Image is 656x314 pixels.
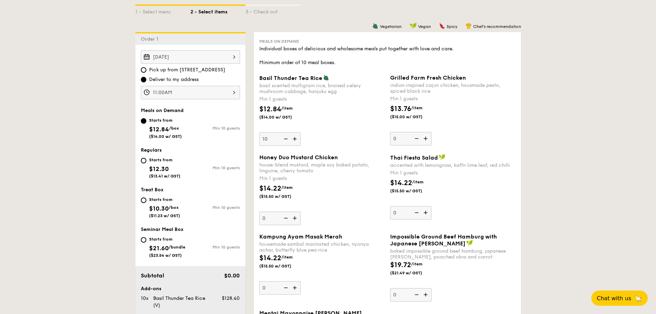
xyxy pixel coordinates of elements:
span: Vegetarian [380,24,402,29]
img: icon-reduce.1d2dbef1.svg [280,132,290,145]
input: Event time [141,86,240,99]
div: Min 1 guests [259,96,385,103]
input: Honey Duo Mustard Chickenhouse-blend mustard, maple soy baked potato, linguine, cherry tomatoMin ... [259,212,301,225]
div: 3 - Check out [246,6,301,16]
span: Thai Fiesta Salad [390,154,438,161]
div: indian inspired cajun chicken, housmade pesto, spiced black rice [390,82,516,94]
span: 🦙 [634,294,642,302]
div: Min 1 guests [390,95,516,102]
input: Starts from$10.30/box($11.23 w/ GST)Min 10 guests [141,197,146,203]
input: Pick up from [STREET_ADDRESS] [141,67,146,73]
span: Seminar Meal Box [141,226,184,232]
span: $14.22 [390,179,412,187]
span: Meals on Demand [259,39,299,44]
img: icon-chef-hat.a58ddaea.svg [466,23,472,29]
span: $13.76 [390,105,411,113]
div: basil scented multigrain rice, braised celery mushroom cabbage, hanjuku egg [259,83,385,94]
span: ($15.00 w/ GST) [390,114,437,120]
span: /item [281,106,293,111]
span: /item [411,262,423,266]
input: Starts from$21.60/bundle($23.54 w/ GST)Min 10 guests [141,237,146,243]
img: icon-vegetarian.fe4039eb.svg [323,74,329,81]
input: Starts from$12.84/box($14.00 w/ GST)Min 10 guests [141,118,146,124]
span: Grilled Farm Fresh Chicken [390,74,466,81]
img: icon-vegan.f8ff3823.svg [439,154,446,160]
img: icon-vegan.f8ff3823.svg [410,23,417,29]
img: icon-reduce.1d2dbef1.svg [411,288,421,301]
input: Event date [141,50,240,64]
span: /item [281,185,293,190]
span: ($15.50 w/ GST) [259,194,306,199]
div: 1 - Select menu [135,6,190,16]
input: Deliver to my address [141,77,146,82]
div: house-blend mustard, maple soy baked potato, linguine, cherry tomato [259,162,385,174]
input: Impossible Ground Beef Hamburg with Japanese [PERSON_NAME]baked impossible ground beef hamburg, j... [390,288,431,302]
span: Meals on Demand [141,108,184,113]
img: icon-add.58712e84.svg [421,206,431,219]
img: icon-add.58712e84.svg [290,281,301,294]
span: $14.22 [259,254,281,262]
span: $12.30 [149,165,169,173]
img: icon-reduce.1d2dbef1.svg [411,206,421,219]
div: Starts from [149,236,185,242]
img: icon-add.58712e84.svg [290,132,301,145]
span: Deliver to my address [149,76,199,83]
span: Vegan [418,24,431,29]
div: Min 1 guests [259,175,385,182]
span: /box [169,205,179,210]
img: icon-reduce.1d2dbef1.svg [280,281,290,294]
img: icon-vegetarian.fe4039eb.svg [372,23,378,29]
div: housemade sambal marinated chicken, nyonya achar, butterfly blue pea rice [259,241,385,253]
input: Starts from$12.30($13.41 w/ GST)Min 10 guests [141,158,146,163]
span: Impossible Ground Beef Hamburg with Japanese [PERSON_NAME] [390,233,497,247]
span: Spicy [447,24,457,29]
div: baked impossible ground beef hamburg, japanese [PERSON_NAME], poached okra and carrot [390,248,516,260]
span: $0.00 [224,272,240,279]
span: $19.72 [390,261,411,269]
img: icon-add.58712e84.svg [290,212,301,225]
span: Regulars [141,147,162,153]
img: icon-add.58712e84.svg [421,288,431,301]
span: Kampung Ayam Masak Merah [259,233,342,240]
span: ($15.50 w/ GST) [259,263,306,269]
div: 2 - Select items [190,6,246,16]
img: icon-vegan.f8ff3823.svg [466,240,473,246]
span: ($11.23 w/ GST) [149,213,180,218]
span: $10.30 [149,205,169,212]
img: icon-add.58712e84.svg [421,132,431,145]
span: /bundle [169,245,185,250]
div: Starts from [149,157,180,163]
span: /item [412,180,424,184]
span: Chef's recommendation [473,24,521,29]
div: Min 10 guests [190,245,240,250]
img: icon-reduce.1d2dbef1.svg [280,212,290,225]
div: Individual boxes of delicious and wholesome meals put together with love and care. Minimum order ... [259,45,516,66]
div: Starts from [149,197,180,202]
span: Subtotal [141,272,164,279]
span: ($21.49 w/ GST) [390,270,437,276]
span: /box [169,126,179,131]
span: ($13.41 w/ GST) [149,174,180,179]
div: 10x [138,295,150,302]
div: Starts from [149,118,182,123]
span: Order 1 [141,36,161,42]
span: ($23.54 w/ GST) [149,253,182,258]
span: $128.40 [222,295,240,301]
img: icon-spicy.37a8142b.svg [439,23,445,29]
span: Pick up from [STREET_ADDRESS] [149,67,225,73]
span: /item [411,105,423,110]
span: $21.60 [149,244,169,252]
span: $14.22 [259,184,281,193]
input: Grilled Farm Fresh Chickenindian inspired cajun chicken, housmade pesto, spiced black riceMin 1 g... [390,132,431,145]
span: $12.84 [259,105,281,113]
div: Min 10 guests [190,165,240,170]
span: ($14.00 w/ GST) [259,114,306,120]
span: ($15.50 w/ GST) [390,188,437,194]
button: Chat with us🦙 [591,291,648,306]
span: ($14.00 w/ GST) [149,134,182,139]
div: Add-ons [141,285,240,292]
span: Treat Box [141,187,164,193]
span: $12.84 [149,125,169,133]
input: Kampung Ayam Masak Merahhousemade sambal marinated chicken, nyonya achar, butterfly blue pea rice... [259,281,301,295]
span: /item [281,255,293,260]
